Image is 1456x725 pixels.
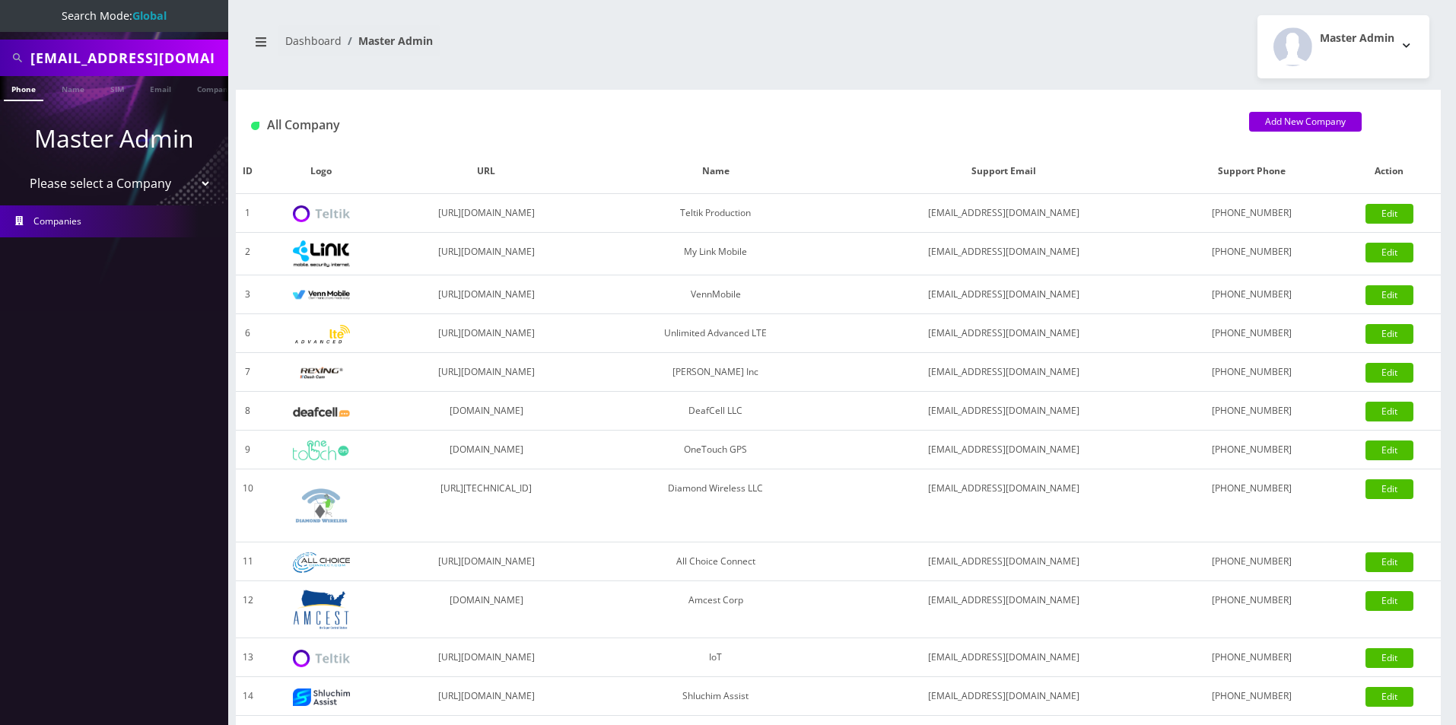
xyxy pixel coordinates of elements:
[1166,677,1337,716] td: [PHONE_NUMBER]
[342,33,433,49] li: Master Admin
[236,469,260,542] td: 10
[1365,687,1413,707] a: Edit
[1166,149,1337,194] th: Support Phone
[1257,15,1429,78] button: Master Admin
[236,392,260,431] td: 8
[590,581,841,638] td: Amcest Corp
[293,552,350,573] img: All Choice Connect
[236,233,260,275] td: 2
[841,638,1166,677] td: [EMAIL_ADDRESS][DOMAIN_NAME]
[590,314,841,353] td: Unlimited Advanced LTE
[841,233,1166,275] td: [EMAIL_ADDRESS][DOMAIN_NAME]
[293,440,350,460] img: OneTouch GPS
[236,353,260,392] td: 7
[1365,479,1413,499] a: Edit
[383,314,590,353] td: [URL][DOMAIN_NAME]
[132,8,167,23] strong: Global
[1166,431,1337,469] td: [PHONE_NUMBER]
[236,194,260,233] td: 1
[383,581,590,638] td: [DOMAIN_NAME]
[1365,285,1413,305] a: Edit
[142,76,179,100] a: Email
[841,431,1166,469] td: [EMAIL_ADDRESS][DOMAIN_NAME]
[236,314,260,353] td: 6
[841,314,1166,353] td: [EMAIL_ADDRESS][DOMAIN_NAME]
[383,233,590,275] td: [URL][DOMAIN_NAME]
[1365,552,1413,572] a: Edit
[1166,581,1337,638] td: [PHONE_NUMBER]
[590,353,841,392] td: [PERSON_NAME] Inc
[841,581,1166,638] td: [EMAIL_ADDRESS][DOMAIN_NAME]
[236,581,260,638] td: 12
[293,325,350,344] img: Unlimited Advanced LTE
[236,431,260,469] td: 9
[293,589,350,630] img: Amcest Corp
[383,638,590,677] td: [URL][DOMAIN_NAME]
[841,677,1166,716] td: [EMAIL_ADDRESS][DOMAIN_NAME]
[293,650,350,667] img: IoT
[1166,353,1337,392] td: [PHONE_NUMBER]
[1166,233,1337,275] td: [PHONE_NUMBER]
[841,149,1166,194] th: Support Email
[1365,648,1413,668] a: Edit
[1166,275,1337,314] td: [PHONE_NUMBER]
[1249,112,1362,132] a: Add New Company
[841,194,1166,233] td: [EMAIL_ADDRESS][DOMAIN_NAME]
[383,149,590,194] th: URL
[1365,324,1413,344] a: Edit
[30,43,224,72] input: Search All Companies
[383,431,590,469] td: [DOMAIN_NAME]
[383,469,590,542] td: [URL][TECHNICAL_ID]
[841,392,1166,431] td: [EMAIL_ADDRESS][DOMAIN_NAME]
[1365,363,1413,383] a: Edit
[260,149,383,194] th: Logo
[285,33,342,48] a: Dashboard
[383,275,590,314] td: [URL][DOMAIN_NAME]
[236,677,260,716] td: 14
[103,76,132,100] a: SIM
[247,25,827,68] nav: breadcrumb
[54,76,92,100] a: Name
[293,407,350,417] img: DeafCell LLC
[1166,194,1337,233] td: [PHONE_NUMBER]
[293,240,350,267] img: My Link Mobile
[841,469,1166,542] td: [EMAIL_ADDRESS][DOMAIN_NAME]
[1365,440,1413,460] a: Edit
[1320,32,1394,45] h2: Master Admin
[1338,149,1441,194] th: Action
[293,688,350,706] img: Shluchim Assist
[251,118,1226,132] h1: All Company
[33,215,81,227] span: Companies
[1365,243,1413,262] a: Edit
[236,275,260,314] td: 3
[841,542,1166,581] td: [EMAIL_ADDRESS][DOMAIN_NAME]
[590,275,841,314] td: VennMobile
[293,290,350,300] img: VennMobile
[1166,542,1337,581] td: [PHONE_NUMBER]
[383,392,590,431] td: [DOMAIN_NAME]
[236,149,260,194] th: ID
[4,76,43,101] a: Phone
[590,638,841,677] td: IoT
[1166,469,1337,542] td: [PHONE_NUMBER]
[590,233,841,275] td: My Link Mobile
[1166,392,1337,431] td: [PHONE_NUMBER]
[383,542,590,581] td: [URL][DOMAIN_NAME]
[1166,638,1337,677] td: [PHONE_NUMBER]
[841,275,1166,314] td: [EMAIL_ADDRESS][DOMAIN_NAME]
[1365,204,1413,224] a: Edit
[590,469,841,542] td: Diamond Wireless LLC
[590,431,841,469] td: OneTouch GPS
[383,677,590,716] td: [URL][DOMAIN_NAME]
[841,353,1166,392] td: [EMAIL_ADDRESS][DOMAIN_NAME]
[236,638,260,677] td: 13
[1365,402,1413,421] a: Edit
[383,194,590,233] td: [URL][DOMAIN_NAME]
[590,392,841,431] td: DeafCell LLC
[293,366,350,380] img: Rexing Inc
[1166,314,1337,353] td: [PHONE_NUMBER]
[293,205,350,223] img: Teltik Production
[1365,591,1413,611] a: Edit
[62,8,167,23] span: Search Mode:
[590,149,841,194] th: Name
